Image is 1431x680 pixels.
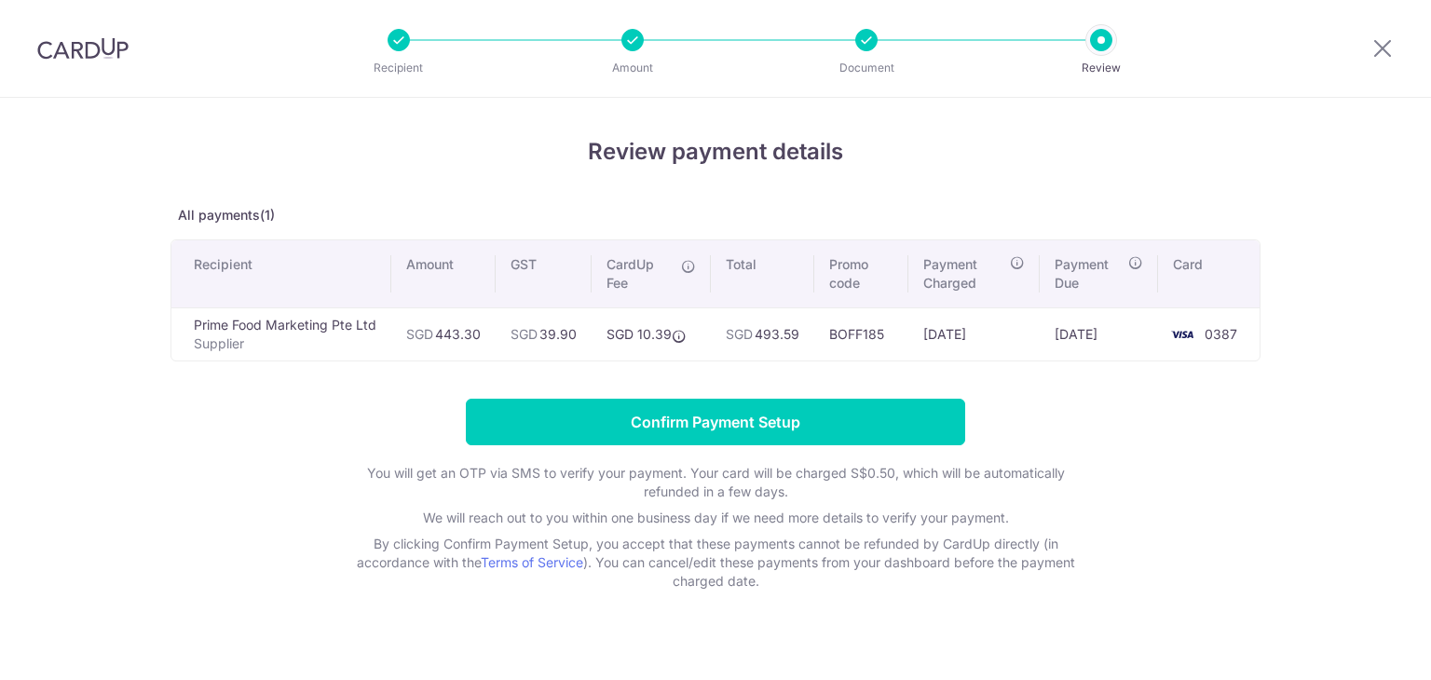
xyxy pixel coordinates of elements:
span: CardUp Fee [606,255,672,292]
input: Confirm Payment Setup [466,399,965,445]
td: 493.59 [711,307,814,360]
img: CardUp [37,37,129,60]
span: 0387 [1205,326,1237,342]
td: BOFF185 [814,307,908,360]
span: Payment Charged [923,255,1005,292]
h4: Review payment details [170,135,1261,169]
th: Total [711,240,814,307]
th: Amount [391,240,496,307]
td: SGD 10.39 [592,307,711,360]
td: 39.90 [496,307,592,360]
td: 443.30 [391,307,496,360]
p: You will get an OTP via SMS to verify your payment. Your card will be charged S$0.50, which will ... [343,464,1088,501]
p: We will reach out to you within one business day if we need more details to verify your payment. [343,509,1088,527]
span: SGD [511,326,538,342]
p: All payments(1) [170,206,1261,224]
td: Prime Food Marketing Pte Ltd [171,307,391,360]
p: Recipient [330,59,468,77]
th: Recipient [171,240,391,307]
td: [DATE] [908,307,1041,360]
p: By clicking Confirm Payment Setup, you accept that these payments cannot be refunded by CardUp di... [343,535,1088,591]
span: Payment Due [1055,255,1123,292]
a: Terms of Service [481,554,583,570]
th: GST [496,240,592,307]
p: Supplier [194,334,376,353]
span: SGD [406,326,433,342]
th: Promo code [814,240,908,307]
iframe: Opens a widget where you can find more information [1312,624,1412,671]
p: Amount [564,59,702,77]
span: SGD [726,326,753,342]
td: [DATE] [1040,307,1158,360]
th: Card [1158,240,1260,307]
p: Document [797,59,935,77]
img: <span class="translation_missing" title="translation missing: en.account_steps.new_confirm_form.b... [1164,323,1201,346]
p: Review [1032,59,1170,77]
